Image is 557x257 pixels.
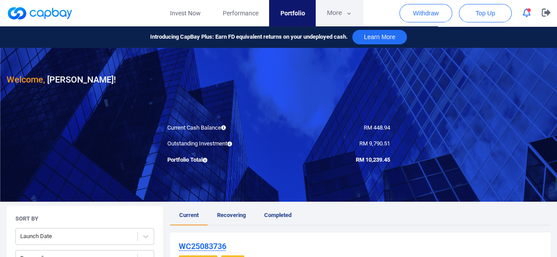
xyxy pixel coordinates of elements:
span: Recovering [217,212,246,218]
div: Current Cash Balance [161,123,279,133]
button: Withdraw [399,4,452,22]
button: Learn More [352,30,407,44]
span: RM 448.94 [364,124,390,131]
span: Introducing CapBay Plus: Earn FD equivalent returns on your undeployed cash. [150,33,348,42]
h3: [PERSON_NAME] ! [7,72,116,87]
span: Portfolio [280,8,305,18]
h5: Sort By [15,215,38,223]
span: Completed [264,212,291,218]
span: RM 9,790.51 [359,140,390,147]
span: Current [179,212,199,218]
span: Top Up [476,9,495,18]
div: Portfolio Total [161,156,279,165]
button: Top Up [459,4,512,22]
div: Outstanding Investment [161,139,279,148]
span: Performance [222,8,258,18]
span: Welcome, [7,74,45,85]
u: WC25083736 [179,242,226,251]
span: RM 10,239.45 [356,156,390,163]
